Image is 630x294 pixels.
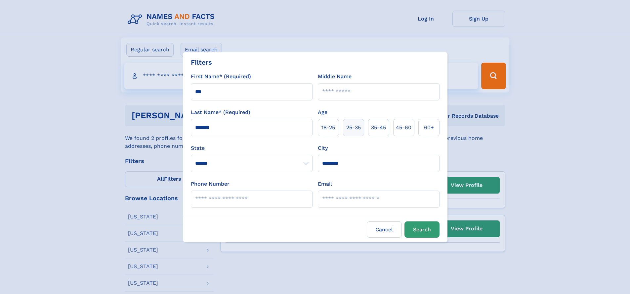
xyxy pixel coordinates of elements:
label: State [191,144,313,152]
label: Cancel [367,221,402,238]
button: Search [404,221,440,238]
label: Email [318,180,332,188]
span: 45‑60 [396,124,411,132]
label: First Name* (Required) [191,73,251,81]
label: Age [318,108,327,116]
span: 18‑25 [321,124,335,132]
label: Last Name* (Required) [191,108,250,116]
span: 25‑35 [346,124,361,132]
span: 60+ [424,124,434,132]
label: Phone Number [191,180,230,188]
div: Filters [191,57,212,67]
label: Middle Name [318,73,352,81]
label: City [318,144,328,152]
span: 35‑45 [371,124,386,132]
